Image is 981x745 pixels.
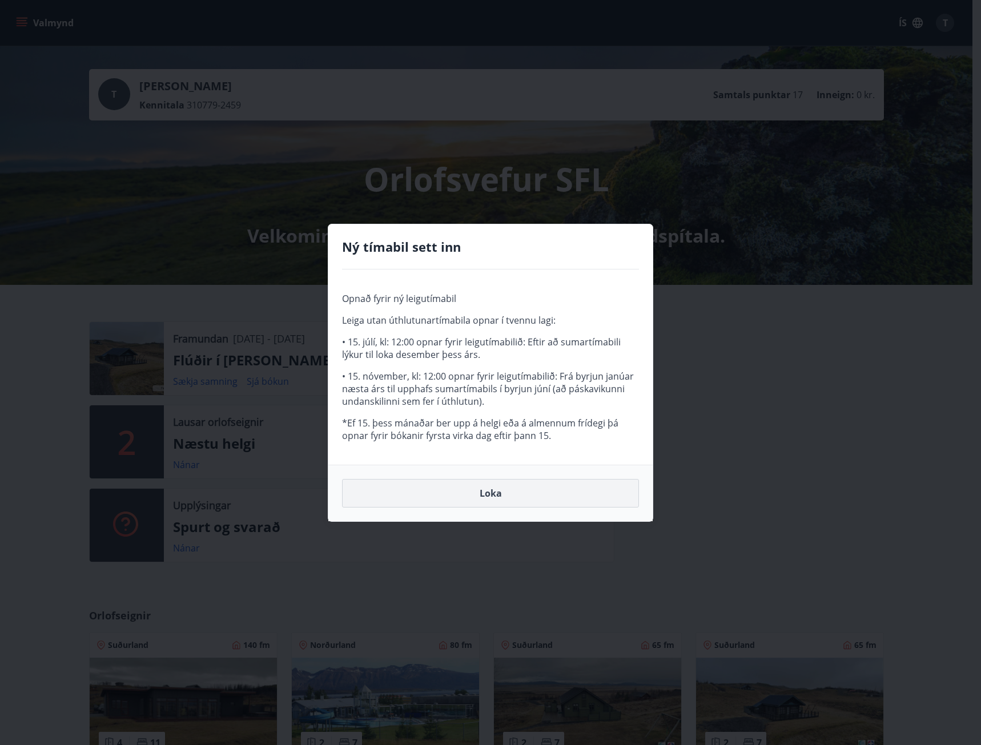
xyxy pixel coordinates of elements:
[342,370,639,408] p: • 15. nóvember, kl: 12:00 opnar fyrir leigutímabilið: Frá byrjun janúar næsta árs til upphafs sum...
[342,238,639,255] h4: Ný tímabil sett inn
[342,417,639,442] p: *Ef 15. þess mánaðar ber upp á helgi eða á almennum frídegi þá opnar fyrir bókanir fyrsta virka d...
[342,292,639,305] p: Opnað fyrir ný leigutímabil
[342,314,639,327] p: Leiga utan úthlutunartímabila opnar í tvennu lagi:
[342,479,639,508] button: Loka
[342,336,639,361] p: • 15. júlí, kl: 12:00 opnar fyrir leigutímabilið: Eftir að sumartímabili lýkur til loka desember ...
